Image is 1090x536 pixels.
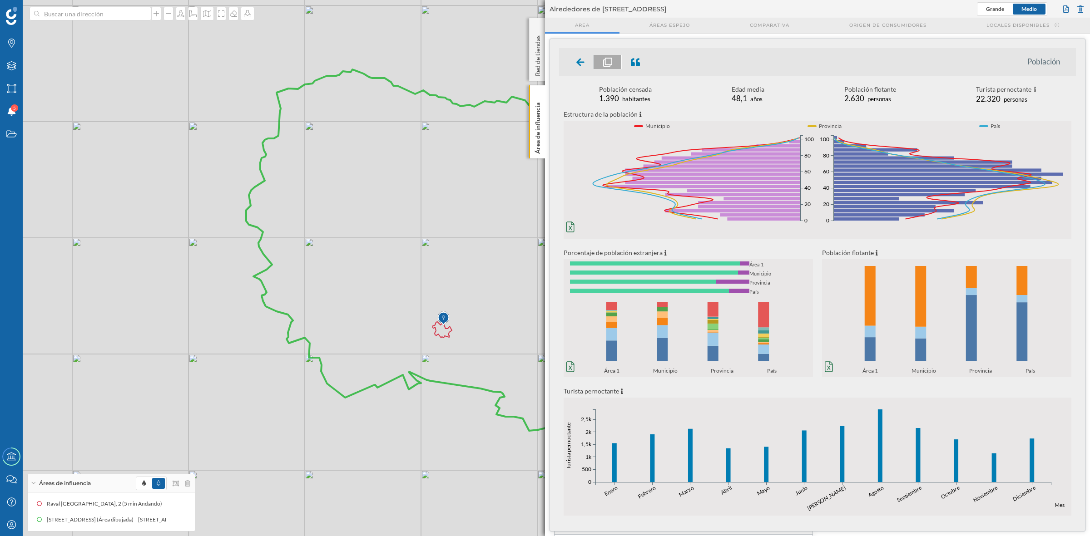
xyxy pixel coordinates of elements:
[585,453,592,460] text: 1k
[804,136,814,143] text: 100
[750,95,763,103] span: años
[804,168,811,175] text: 60
[732,85,764,94] div: Edad media
[588,478,591,485] text: 0
[39,479,91,487] span: Áreas de influencia
[599,93,619,103] span: 1.390
[599,85,652,94] div: Población censada
[1055,502,1065,508] text: Mes
[438,310,449,328] img: Marker
[585,428,592,435] text: 2k
[533,99,542,154] p: Área de influencia
[972,484,999,503] text: Noviembre
[649,22,690,29] span: Áreas espejo
[1027,57,1069,66] li: Población
[550,5,667,14] span: Alrededores de [STREET_ADDRESS]
[603,484,619,497] text: Enero
[826,217,829,224] text: 0
[969,366,995,377] span: Provincia
[867,484,885,498] text: Agosto
[806,484,847,511] text: [PERSON_NAME]
[823,201,829,207] text: 20
[912,366,939,377] span: Municipio
[6,7,17,25] img: Geoblink Logo
[804,184,811,191] text: 40
[581,441,592,447] text: 1,5k
[719,484,733,496] text: Abril
[622,95,650,103] span: habitantes
[844,93,864,103] span: 2.630
[844,85,896,94] div: Población flotante
[138,515,229,524] div: [STREET_ADDRESS] (Área dibujada)
[804,201,811,207] text: 20
[1026,366,1038,377] span: País
[582,466,591,473] text: 500
[564,248,813,257] p: Porcentaje de población extranjera
[1011,484,1036,502] text: Diciembre
[564,109,1071,119] p: Estructura de la población
[581,416,592,423] text: 2,5k
[819,122,842,131] span: Provincia
[47,499,167,508] div: Raval [GEOGRAPHIC_DATA], 2 (5 min Andando)
[750,22,789,29] span: Comparativa
[976,94,1001,103] span: 22.320
[991,122,1000,131] span: País
[986,22,1050,29] span: Locales disponibles
[976,85,1036,94] div: Turista pernoctante
[564,386,1071,396] p: Turista pernoctante
[862,366,881,377] span: Área 1
[46,515,138,524] div: [STREET_ADDRESS] (Área dibujada)
[732,93,747,103] span: 48,1
[767,366,779,377] span: País
[637,484,657,500] text: Febrero
[711,366,736,377] span: Provincia
[820,136,829,143] text: 100
[804,152,811,159] text: 80
[645,122,670,131] span: Municipio
[804,217,808,224] text: 0
[867,95,891,103] span: personas
[13,103,16,113] span: 5
[822,248,1071,257] p: Población flotante
[896,484,922,504] text: Septiembre
[756,484,771,497] text: Mayo
[533,32,542,76] p: Red de tiendas
[565,423,572,469] text: Turista pernoctante
[794,484,809,497] text: Junio
[823,152,829,159] text: 80
[823,184,829,191] text: 40
[575,22,590,29] span: Area
[438,309,449,327] img: Marker
[940,484,961,500] text: Octubre
[604,366,622,377] span: Área 1
[823,168,829,175] text: 60
[1021,5,1037,12] span: Medio
[849,22,926,29] span: Origen de consumidores
[986,5,1004,12] span: Grande
[1004,96,1027,103] span: personas
[678,484,695,498] text: Marzo
[653,366,680,377] span: Municipio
